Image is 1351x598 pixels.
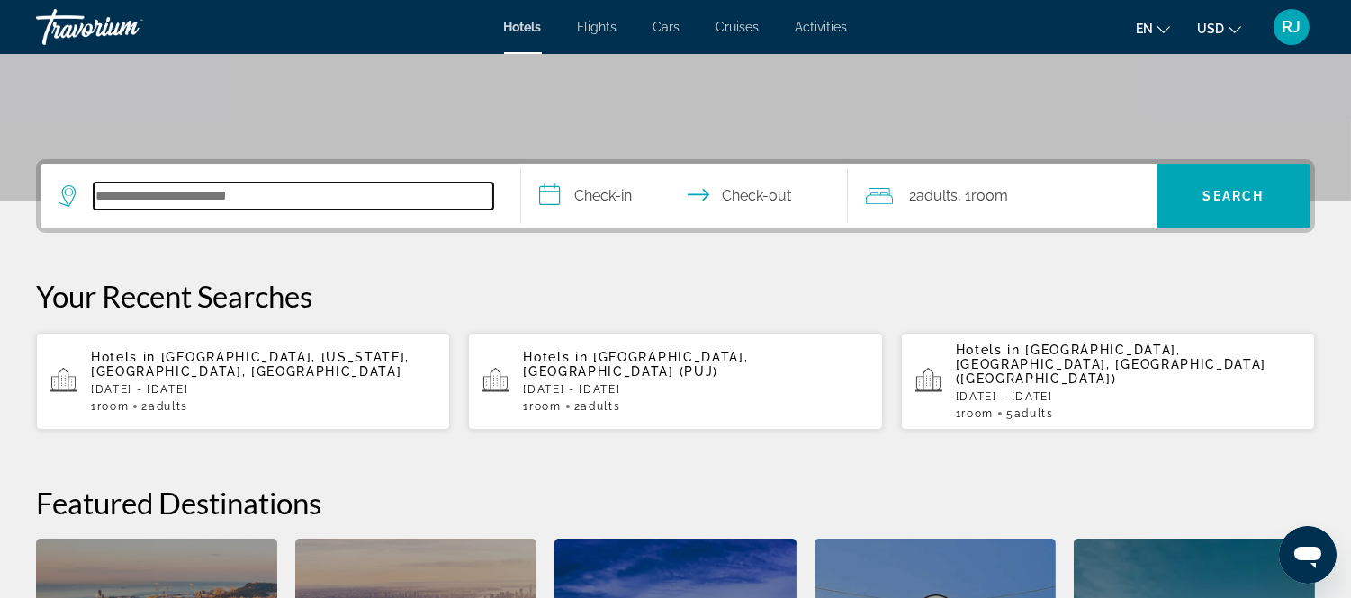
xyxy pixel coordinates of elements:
[97,400,130,413] span: Room
[1006,407,1054,420] span: 5
[848,164,1157,228] button: Travelers: 2 adults, 0 children
[523,350,588,364] span: Hotels in
[1203,189,1265,203] span: Search
[1014,407,1054,420] span: Adults
[1279,526,1337,584] iframe: Button to launch messaging window
[1136,22,1153,36] span: en
[1268,8,1315,46] button: User Menu
[574,400,621,413] span: 2
[956,407,994,420] span: 1
[36,485,1315,521] h2: Featured Destinations
[956,343,1266,386] span: [GEOGRAPHIC_DATA], [GEOGRAPHIC_DATA], [GEOGRAPHIC_DATA] ([GEOGRAPHIC_DATA])
[961,407,994,420] span: Room
[716,20,760,34] a: Cruises
[91,383,436,396] p: [DATE] - [DATE]
[94,183,493,210] input: Search hotel destination
[523,350,748,379] span: [GEOGRAPHIC_DATA], [GEOGRAPHIC_DATA] (PUJ)
[581,400,620,413] span: Adults
[149,400,188,413] span: Adults
[91,400,129,413] span: 1
[1283,18,1301,36] span: RJ
[956,343,1021,357] span: Hotels in
[1197,15,1241,41] button: Change currency
[909,183,958,209] span: 2
[653,20,680,34] a: Cars
[578,20,617,34] a: Flights
[958,183,1008,209] span: , 1
[523,383,868,396] p: [DATE] - [DATE]
[141,400,188,413] span: 2
[41,164,1310,228] div: Search widget
[796,20,848,34] a: Activities
[36,4,216,50] a: Travorium
[1136,15,1170,41] button: Change language
[1157,164,1310,228] button: Search
[956,390,1301,403] p: [DATE] - [DATE]
[91,350,410,379] span: [GEOGRAPHIC_DATA], [US_STATE], [GEOGRAPHIC_DATA], [GEOGRAPHIC_DATA]
[36,278,1315,314] p: Your Recent Searches
[901,332,1315,431] button: Hotels in [GEOGRAPHIC_DATA], [GEOGRAPHIC_DATA], [GEOGRAPHIC_DATA] ([GEOGRAPHIC_DATA])[DATE] - [DA...
[468,332,882,431] button: Hotels in [GEOGRAPHIC_DATA], [GEOGRAPHIC_DATA] (PUJ)[DATE] - [DATE]1Room2Adults
[504,20,542,34] a: Hotels
[916,187,958,204] span: Adults
[971,187,1008,204] span: Room
[523,400,561,413] span: 1
[36,332,450,431] button: Hotels in [GEOGRAPHIC_DATA], [US_STATE], [GEOGRAPHIC_DATA], [GEOGRAPHIC_DATA][DATE] - [DATE]1Room...
[529,400,562,413] span: Room
[521,164,848,228] button: Select check in and out date
[91,350,156,364] span: Hotels in
[1197,22,1224,36] span: USD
